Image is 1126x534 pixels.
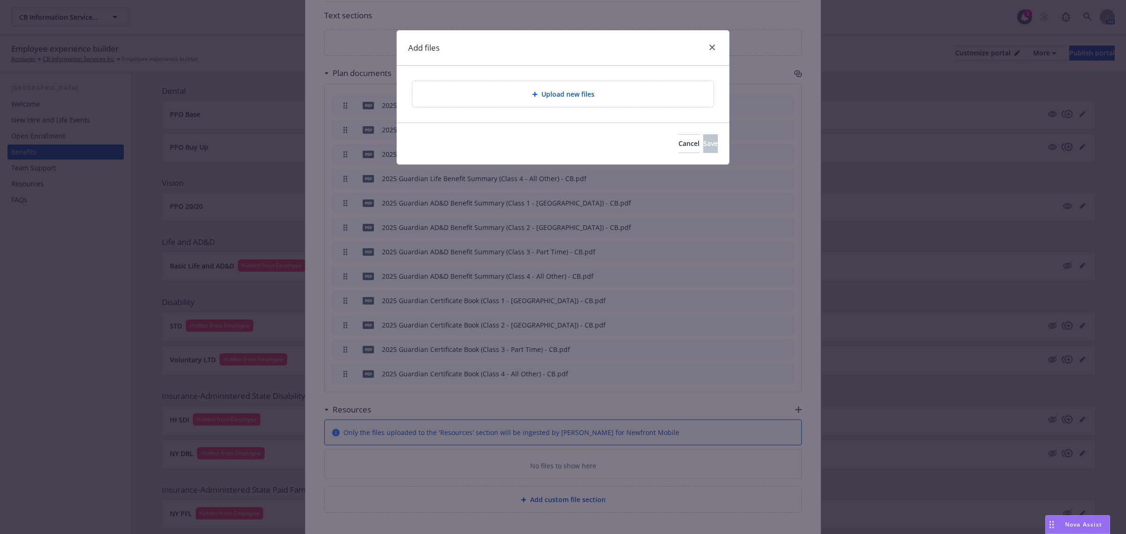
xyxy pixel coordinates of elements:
div: Upload new files [412,81,714,107]
div: Drag to move [1046,516,1058,534]
a: close [707,42,718,53]
span: Upload new files [541,89,594,99]
button: Save [703,134,718,153]
button: Cancel [678,134,700,153]
span: Save [703,139,718,148]
h1: Add files [408,42,440,54]
span: Cancel [678,139,700,148]
span: Nova Assist [1065,520,1102,528]
button: Nova Assist [1045,515,1110,534]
